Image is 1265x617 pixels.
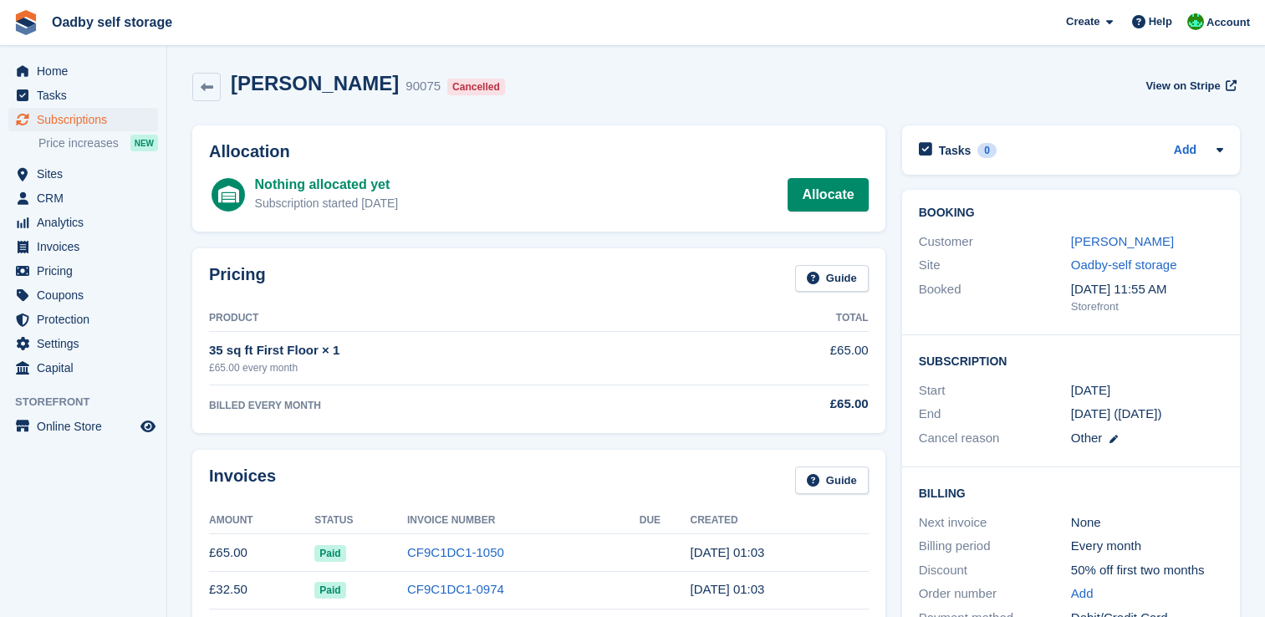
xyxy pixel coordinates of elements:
div: End [919,405,1071,424]
h2: Allocation [209,142,869,161]
time: 2025-07-11 00:03:17 UTC [690,582,764,596]
a: View on Stripe [1139,72,1240,99]
a: menu [8,356,158,380]
div: 0 [977,143,997,158]
a: menu [8,332,158,355]
span: CRM [37,186,137,210]
a: menu [8,84,158,107]
span: Storefront [15,394,166,410]
td: £65.00 [719,332,869,385]
div: Booked [919,280,1071,315]
div: Site [919,256,1071,275]
a: menu [8,162,158,186]
a: Preview store [138,416,158,436]
h2: Billing [919,484,1223,501]
h2: [PERSON_NAME] [231,72,399,94]
a: menu [8,415,158,438]
div: Customer [919,232,1071,252]
a: menu [8,186,158,210]
span: Invoices [37,235,137,258]
th: Amount [209,507,314,534]
span: Settings [37,332,137,355]
div: Next invoice [919,513,1071,533]
span: Help [1149,13,1172,30]
a: menu [8,259,158,283]
th: Created [690,507,868,534]
div: Start [919,381,1071,400]
div: NEW [130,135,158,151]
a: CF9C1DC1-0974 [407,582,504,596]
img: stora-icon-8386f47178a22dfd0bd8f6a31ec36ba5ce8667c1dd55bd0f319d3a0aa187defe.svg [13,10,38,35]
div: Cancelled [447,79,505,95]
a: menu [8,283,158,307]
span: Price increases [38,135,119,151]
span: [DATE] ([DATE]) [1071,406,1162,421]
div: Storefront [1071,298,1223,315]
span: Pricing [37,259,137,283]
a: Add [1174,141,1196,161]
div: BILLED EVERY MONTH [209,398,719,413]
th: Product [209,305,719,332]
a: Oadby self storage [45,8,179,36]
h2: Booking [919,207,1223,220]
div: Billing period [919,537,1071,556]
span: Sites [37,162,137,186]
span: Capital [37,356,137,380]
div: Every month [1071,537,1223,556]
div: £65.00 every month [209,360,719,375]
div: Discount [919,561,1071,580]
a: Add [1071,584,1094,604]
h2: Subscription [919,352,1223,369]
span: Online Store [37,415,137,438]
div: 35 sq ft First Floor × 1 [209,341,719,360]
div: None [1071,513,1223,533]
a: Oadby-self storage [1071,258,1177,272]
th: Status [314,507,407,534]
span: Create [1066,13,1099,30]
div: 90075 [406,77,441,96]
div: [DATE] 11:55 AM [1071,280,1223,299]
div: Subscription started [DATE] [255,195,399,212]
span: Paid [314,582,345,599]
td: £32.50 [209,571,314,609]
span: Protection [37,308,137,331]
a: menu [8,308,158,331]
th: Due [640,507,691,534]
h2: Pricing [209,265,266,293]
time: 2025-06-11 00:00:00 UTC [1071,381,1110,400]
div: Nothing allocated yet [255,175,399,195]
span: Account [1206,14,1250,31]
span: Analytics [37,211,137,234]
a: Guide [795,265,869,293]
div: £65.00 [719,395,869,414]
span: Coupons [37,283,137,307]
h2: Tasks [939,143,972,158]
th: Invoice Number [407,507,640,534]
a: [PERSON_NAME] [1071,234,1174,248]
a: menu [8,235,158,258]
a: menu [8,211,158,234]
div: 50% off first two months [1071,561,1223,580]
th: Total [719,305,869,332]
h2: Invoices [209,467,276,494]
div: Cancel reason [919,429,1071,448]
a: Guide [795,467,869,494]
span: Other [1071,431,1103,445]
span: Tasks [37,84,137,107]
a: CF9C1DC1-1050 [407,545,504,559]
a: menu [8,108,158,131]
span: Paid [314,545,345,562]
div: Order number [919,584,1071,604]
time: 2025-08-11 00:03:42 UTC [690,545,764,559]
span: View on Stripe [1145,78,1220,94]
a: Price increases NEW [38,134,158,152]
img: Stephanie [1187,13,1204,30]
a: Allocate [788,178,868,212]
td: £65.00 [209,534,314,572]
span: Subscriptions [37,108,137,131]
a: menu [8,59,158,83]
span: Home [37,59,137,83]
